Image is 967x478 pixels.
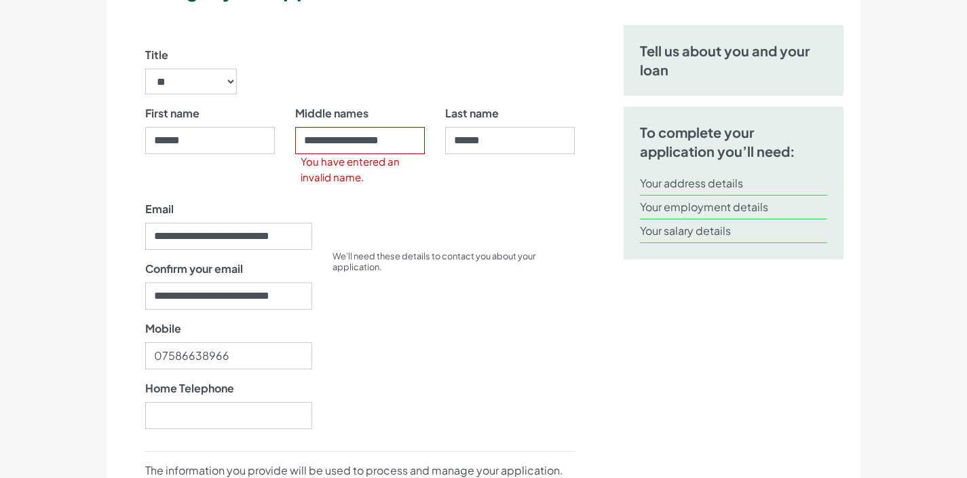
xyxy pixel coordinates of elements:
[640,123,828,161] h5: To complete your application you’ll need:
[145,201,174,217] label: Email
[145,47,168,63] label: Title
[333,251,535,272] small: We’ll need these details to contact you about your application.
[640,172,828,196] li: Your address details
[640,41,828,79] h5: Tell us about you and your loan
[145,261,243,277] label: Confirm your email
[145,320,181,337] label: Mobile
[445,105,499,122] label: Last name
[145,380,234,397] label: Home Telephone
[301,154,425,185] label: You have entered an invalid name.
[640,196,828,219] li: Your employment details
[640,219,828,243] li: Your salary details
[295,105,368,122] label: Middle names
[145,105,200,122] label: First name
